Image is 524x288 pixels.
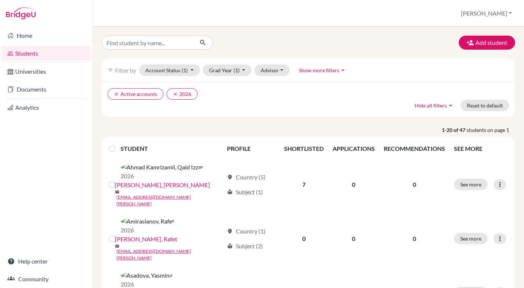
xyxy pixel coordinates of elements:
span: Show more filters [299,67,339,73]
input: Find student by name... [102,36,194,50]
span: Filter by [115,67,136,74]
button: Reset to default [461,100,509,111]
a: [PERSON_NAME], Rafet [115,235,177,244]
button: Show more filtersarrow_drop_up [293,64,353,76]
button: Grad Year(1) [203,64,252,76]
th: PROFILE [223,140,280,158]
i: clear [114,92,119,97]
th: SHORTLISTED [280,140,328,158]
td: 0 [328,212,379,266]
a: Analytics [1,100,91,115]
td: 7 [280,158,328,212]
a: Documents [1,82,91,97]
span: local_library [227,189,233,195]
p: 2026 [121,172,203,181]
th: STUDENT [121,140,223,158]
button: See more [454,233,488,244]
button: Hide all filtersarrow_drop_up [408,100,461,111]
p: 0 [384,180,445,189]
button: clear2026 [167,88,198,100]
div: Country (5) [227,173,266,182]
button: Advisor [254,64,290,76]
p: 0 [384,234,445,243]
span: mail [115,244,119,248]
button: See more [454,179,488,190]
img: Bridge-U [6,7,36,19]
i: clear [173,92,178,97]
a: Universities [1,64,91,79]
img: Amiraslanov, Rafet [121,217,174,226]
button: Account Status(1) [139,64,200,76]
a: Community [1,272,91,287]
span: (1) [234,67,240,73]
span: mail [115,190,119,194]
span: location_on [227,174,233,180]
p: 2026 [121,226,174,235]
div: Country (1) [227,227,266,236]
span: local_library [227,243,233,249]
th: RECOMMENDATIONS [379,140,449,158]
strong: 1-20 of 47 [442,126,467,134]
a: Help center [1,254,91,269]
img: Ahmad Kamrizamil, Qaid Izzat [121,163,203,172]
i: arrow_drop_up [339,66,347,74]
a: Home [1,28,91,43]
img: Asadova, Yasmina [121,271,172,280]
span: (1) [182,67,188,73]
button: clearActive accounts [108,88,164,100]
i: filter_list [108,67,113,73]
i: arrow_drop_up [447,102,454,109]
span: students on page 1 [467,126,515,134]
button: [PERSON_NAME] [458,6,515,20]
th: APPLICATIONS [328,140,379,158]
span: location_on [227,228,233,234]
th: SEE MORE [449,140,512,158]
td: 0 [328,158,379,212]
div: Subject (1) [227,188,263,196]
a: [EMAIL_ADDRESS][DOMAIN_NAME][PERSON_NAME] [116,194,224,207]
a: [EMAIL_ADDRESS][DOMAIN_NAME][PERSON_NAME] [116,248,224,261]
button: Add student [459,36,515,50]
td: 0 [280,212,328,266]
a: [PERSON_NAME], [PERSON_NAME] [115,181,210,189]
div: Subject (2) [227,242,263,251]
a: Students [1,46,91,61]
span: Hide all filters [415,102,447,109]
